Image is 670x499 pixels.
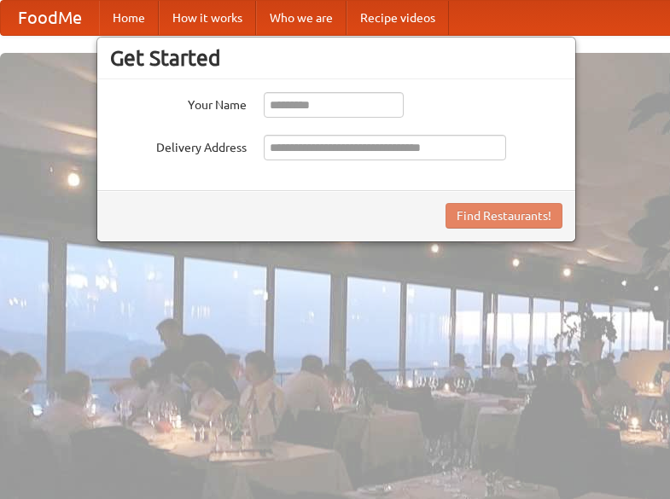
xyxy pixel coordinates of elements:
[110,92,247,113] label: Your Name
[110,135,247,156] label: Delivery Address
[446,203,562,229] button: Find Restaurants!
[110,45,562,71] h3: Get Started
[159,1,256,35] a: How it works
[99,1,159,35] a: Home
[1,1,99,35] a: FoodMe
[256,1,347,35] a: Who we are
[347,1,449,35] a: Recipe videos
